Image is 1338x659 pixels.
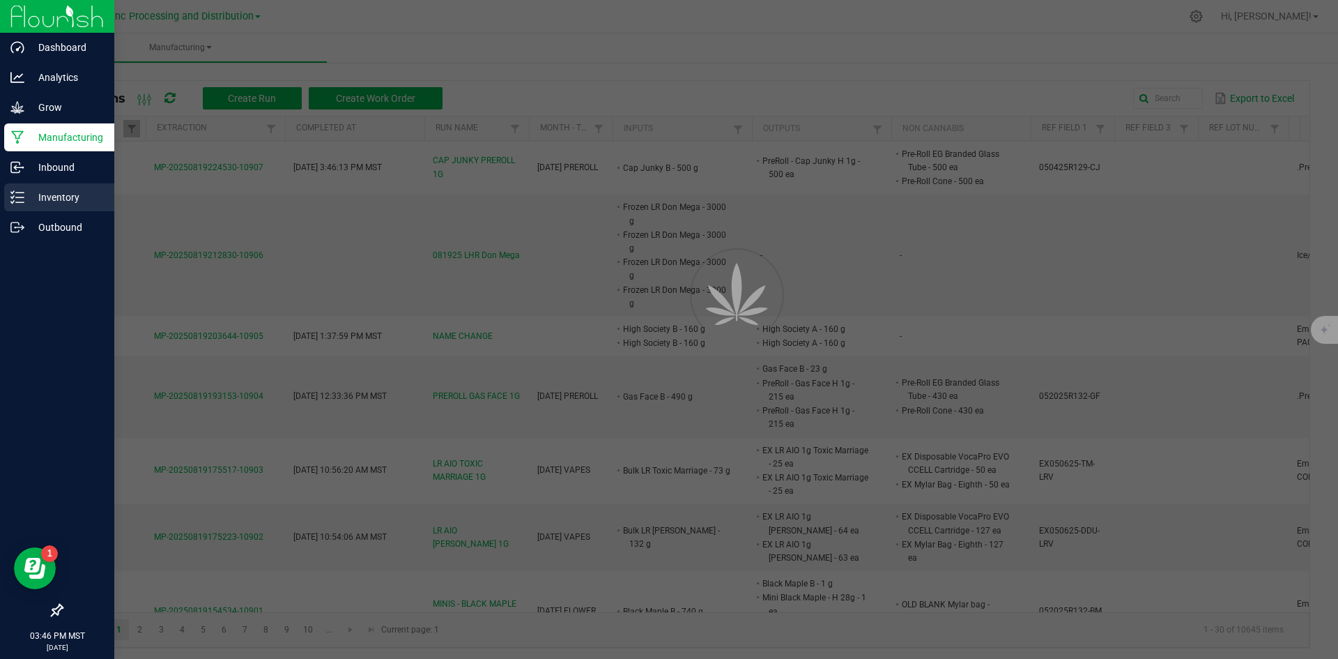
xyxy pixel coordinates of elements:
[10,70,24,84] inline-svg: Analytics
[14,547,56,589] iframe: Resource center
[10,220,24,234] inline-svg: Outbound
[10,100,24,114] inline-svg: Grow
[24,69,108,86] p: Analytics
[10,40,24,54] inline-svg: Dashboard
[10,130,24,144] inline-svg: Manufacturing
[24,219,108,236] p: Outbound
[41,545,58,562] iframe: Resource center unread badge
[24,39,108,56] p: Dashboard
[6,630,108,642] p: 03:46 PM MST
[24,129,108,146] p: Manufacturing
[10,190,24,204] inline-svg: Inventory
[24,189,108,206] p: Inventory
[6,642,108,653] p: [DATE]
[24,159,108,176] p: Inbound
[10,160,24,174] inline-svg: Inbound
[24,99,108,116] p: Grow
